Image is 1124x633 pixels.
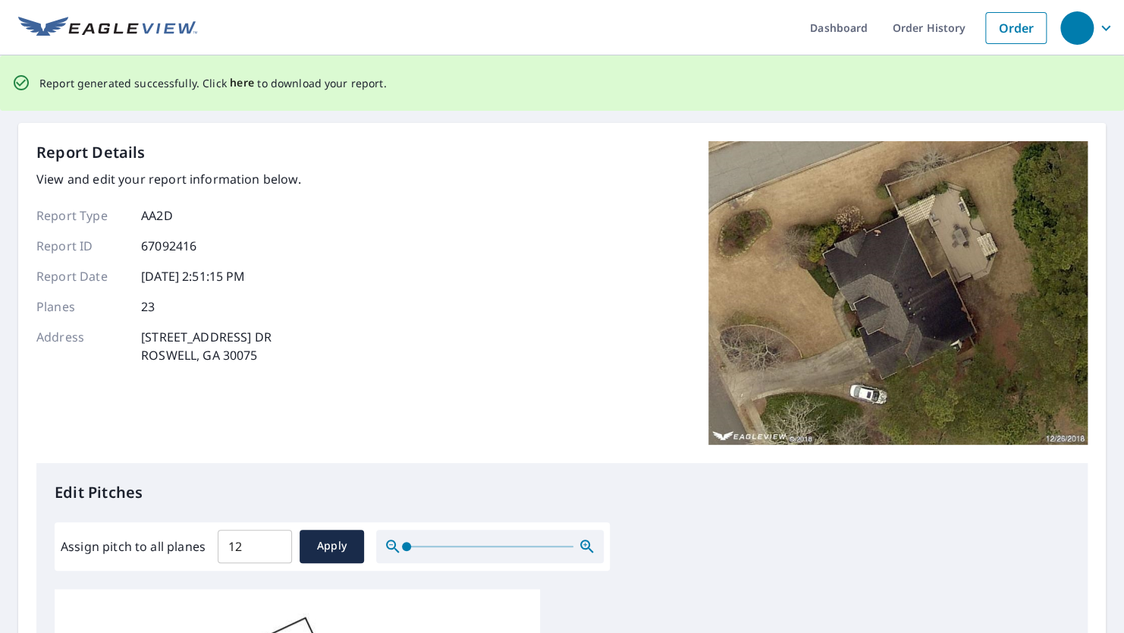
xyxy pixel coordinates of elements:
button: Apply [300,530,364,563]
p: Edit Pitches [55,481,1069,504]
p: Address [36,328,127,364]
p: View and edit your report information below. [36,170,301,188]
p: 67092416 [141,237,196,255]
label: Assign pitch to all planes [61,537,206,556]
p: Report Date [36,267,127,285]
p: Planes [36,298,127,316]
span: Apply [312,537,352,556]
a: Order [985,12,1047,44]
p: Report Details [36,141,146,164]
p: AA2D [141,206,173,225]
input: 00.0 [218,525,292,568]
p: [STREET_ADDRESS] DR ROSWELL, GA 30075 [141,328,272,364]
p: Report generated successfully. Click to download your report. [39,74,387,93]
p: Report ID [36,237,127,255]
button: here [230,74,255,93]
p: 23 [141,298,155,316]
img: EV Logo [18,17,197,39]
p: [DATE] 2:51:15 PM [141,267,246,285]
img: Top image [708,141,1088,445]
p: Report Type [36,206,127,225]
